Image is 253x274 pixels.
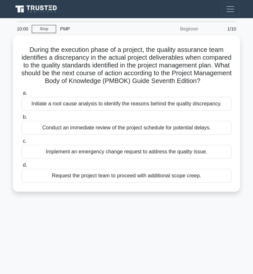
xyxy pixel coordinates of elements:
div: PMP [56,22,145,35]
h5: During the execution phase of a project, the quality assurance team identifies a discrepancy in t... [21,46,232,85]
div: 10:00 [13,22,32,35]
div: Initiate a root cause analysis to identify the reasons behind the quality discrepancy. [21,97,232,111]
div: Request the project team to proceed with additional scope creep. [21,169,232,183]
span: c. [23,138,27,144]
div: Beginner [145,22,202,35]
a: Stop [32,25,56,33]
span: d. [23,162,27,168]
div: Conduct an immediate review of the project schedule for potential delays. [21,121,232,135]
span: b. [23,114,27,120]
span: a. [23,90,27,96]
div: 1/10 [202,22,240,35]
div: Implement an emergency change request to address the quality issue. [21,145,232,159]
button: Toggle navigation [221,3,239,16]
